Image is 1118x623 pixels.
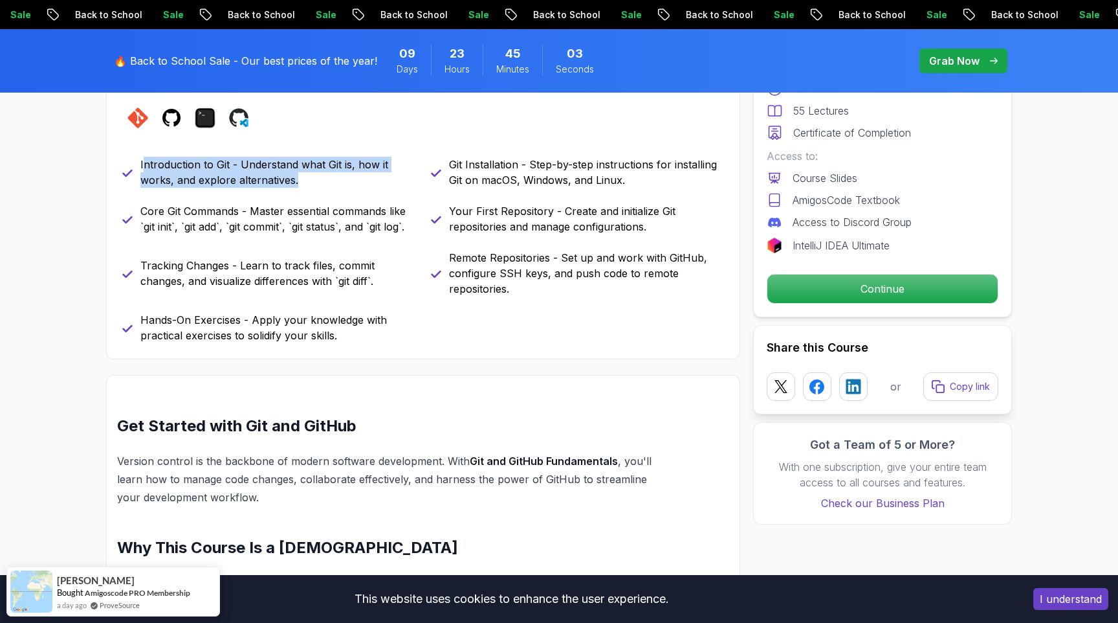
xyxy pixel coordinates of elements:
[444,63,470,76] span: Hours
[767,275,998,303] p: Continue
[397,63,418,76] span: Days
[767,339,998,357] h2: Share this Course
[505,45,521,63] span: 45 Minutes
[117,452,668,506] p: Version control is the backbone of modern software development. With , you'll learn how to manage...
[64,8,152,21] p: Back to School
[140,203,415,234] p: Core Git Commands - Master essential commands like `git init`, `git add`, `git commit`, `git stat...
[1033,588,1108,610] button: Accept cookies
[793,125,911,141] p: Certificate of Completion
[793,192,900,208] p: AmigosCode Textbook
[100,600,140,611] a: ProveSource
[675,8,763,21] p: Back to School
[127,108,148,128] img: git logo
[140,258,415,289] p: Tracking Changes - Learn to track files, commit changes, and visualize differences with `git diff`.
[195,108,215,128] img: terminal logo
[929,53,980,69] p: Grab Now
[496,63,529,76] span: Minutes
[10,571,52,613] img: provesource social proof notification image
[57,575,135,586] span: [PERSON_NAME]
[1068,8,1110,21] p: Sale
[140,312,415,343] p: Hands-On Exercises - Apply your knowledge with practical exercises to solidify your skills.
[140,157,415,188] p: Introduction to Git - Understand what Git is, how it works, and explore alternatives.
[610,8,652,21] p: Sale
[828,8,915,21] p: Back to School
[890,379,901,394] p: or
[85,588,190,598] a: Amigoscode PRO Membership
[767,495,998,511] a: Check our Business Plan
[793,170,857,186] p: Course Slides
[134,574,668,592] li: : Build a strong foundation in Git and GitHub, the industry standard for version control.
[793,238,890,253] p: IntelliJ IDEA Ultimate
[449,157,724,188] p: Git Installation - Step-by-step instructions for installing Git on macOS, Windows, and Linux.
[767,148,998,164] p: Access to:
[161,108,182,128] img: github logo
[305,8,346,21] p: Sale
[449,250,724,297] p: Remote Repositories - Set up and work with GitHub, configure SSH keys, and push code to remote re...
[767,459,998,490] p: With one subscription, give your entire team access to all courses and features.
[923,372,998,401] button: Copy link
[950,380,990,393] p: Copy link
[57,600,87,611] span: a day ago
[767,436,998,454] h3: Got a Team of 5 or More?
[980,8,1068,21] p: Back to School
[793,214,912,230] p: Access to Discord Group
[449,203,724,234] p: Your First Repository - Create and initialize Git repositories and manage configurations.
[117,538,668,558] h2: Why This Course Is a [DEMOGRAPHIC_DATA]
[57,587,83,598] span: Bought
[117,416,668,436] h2: Get Started with Git and GitHub
[399,45,415,63] span: 9 Days
[450,45,465,63] span: 23 Hours
[793,103,849,119] p: 55 Lectures
[522,8,610,21] p: Back to School
[10,585,1014,613] div: This website uses cookies to enhance the user experience.
[152,8,193,21] p: Sale
[763,8,804,21] p: Sale
[767,238,782,253] img: jetbrains logo
[114,53,377,69] p: 🔥 Back to School Sale - Our best prices of the year!
[470,455,618,468] strong: Git and GitHub Fundamentals
[369,8,457,21] p: Back to School
[556,63,594,76] span: Seconds
[767,274,998,304] button: Continue
[217,8,305,21] p: Back to School
[228,108,249,128] img: codespaces logo
[915,8,957,21] p: Sale
[457,8,499,21] p: Sale
[567,45,583,63] span: 3 Seconds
